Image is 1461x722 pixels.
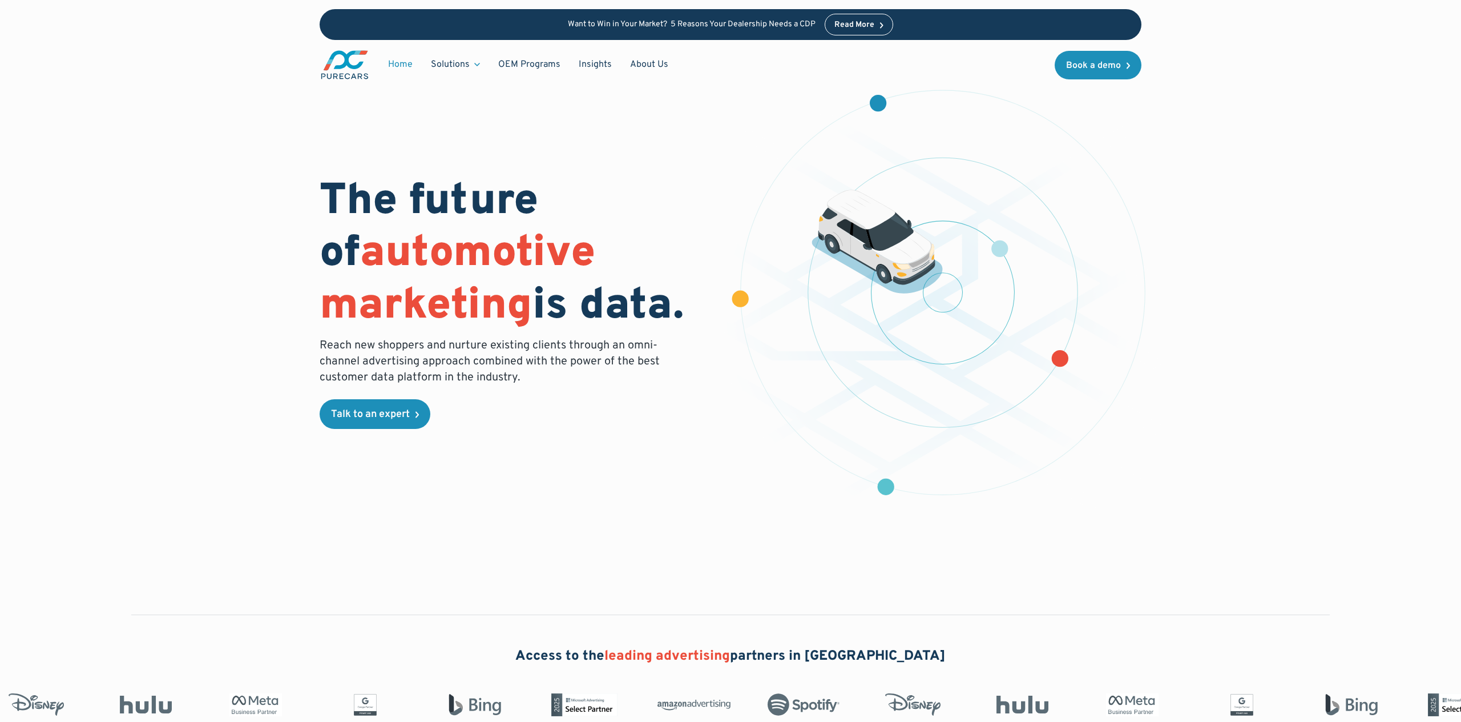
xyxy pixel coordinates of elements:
[320,49,370,81] a: main
[219,693,292,716] img: Meta Business Partner
[379,54,422,75] a: Home
[320,49,370,81] img: purecars logo
[515,647,946,667] h2: Access to the partners in [GEOGRAPHIC_DATA]
[422,54,489,75] div: Solutions
[1096,693,1169,716] img: Meta Business Partner
[825,14,893,35] a: Read More
[331,410,410,420] div: Talk to an expert
[548,693,621,716] img: Microsoft Advertising Partner
[621,54,677,75] a: About Us
[877,693,950,716] img: Disney
[489,54,570,75] a: OEM Programs
[320,177,717,333] h1: The future of is data.
[329,693,402,716] img: Google Partner
[986,696,1059,714] img: Hulu
[1055,51,1141,79] a: Book a demo
[568,20,816,30] p: Want to Win in Your Market? 5 Reasons Your Dealership Needs a CDP
[320,399,430,429] a: Talk to an expert
[1066,61,1121,70] div: Book a demo
[834,21,874,29] div: Read More
[767,693,840,716] img: Spotify
[604,648,730,665] span: leading advertising
[657,696,730,714] img: Amazon Advertising
[812,190,943,294] img: illustration of a vehicle
[431,58,470,71] div: Solutions
[320,338,667,386] p: Reach new shoppers and nurture existing clients through an omni-channel advertising approach comb...
[570,54,621,75] a: Insights
[1205,693,1278,716] img: Google Partner
[110,696,183,714] img: Hulu
[438,693,511,716] img: Bing
[320,227,595,334] span: automotive marketing
[1315,693,1388,716] img: Bing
